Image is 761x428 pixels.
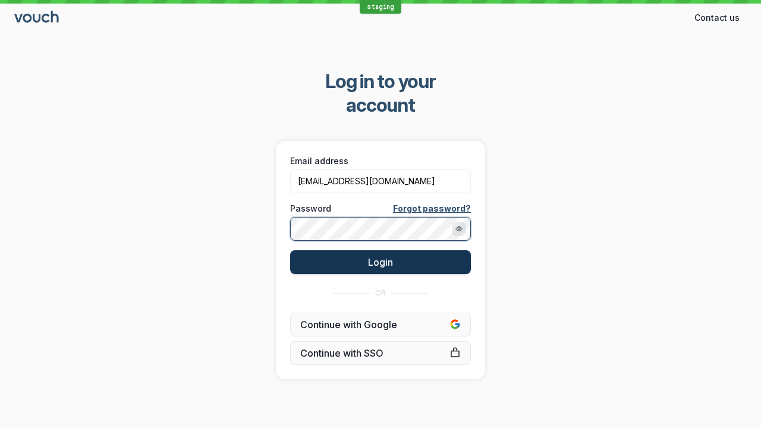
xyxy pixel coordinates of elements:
span: Contact us [694,12,740,24]
span: Continue with SSO [300,347,461,359]
span: Continue with Google [300,319,461,331]
a: Forgot password? [393,203,471,215]
span: Log in to your account [292,70,470,117]
button: Continue with Google [290,313,471,336]
button: Show password [452,222,466,236]
span: OR [375,288,386,298]
button: Login [290,250,471,274]
span: Password [290,203,331,215]
a: Go to sign in [14,13,61,23]
span: Login [368,256,393,268]
span: Email address [290,155,348,167]
a: Continue with SSO [290,341,471,365]
button: Contact us [687,8,747,27]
